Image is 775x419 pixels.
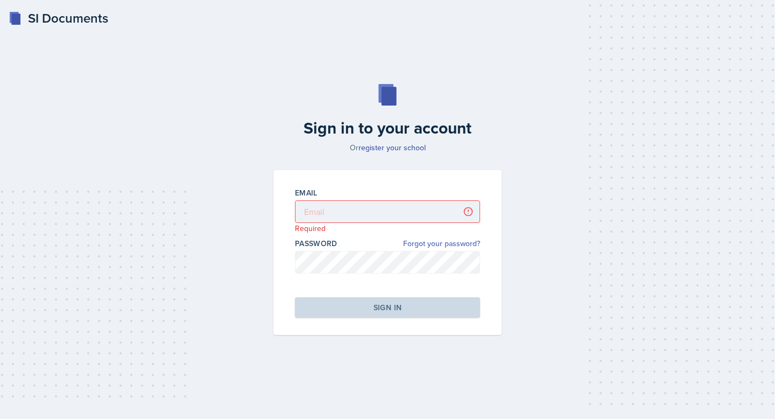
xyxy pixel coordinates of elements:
[267,118,508,138] h2: Sign in to your account
[295,223,480,234] p: Required
[403,238,480,249] a: Forgot your password?
[295,187,318,198] label: Email
[267,142,508,153] p: Or
[295,200,480,223] input: Email
[9,9,108,28] a: SI Documents
[374,302,401,313] div: Sign in
[358,142,426,153] a: register your school
[295,238,337,249] label: Password
[295,297,480,318] button: Sign in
